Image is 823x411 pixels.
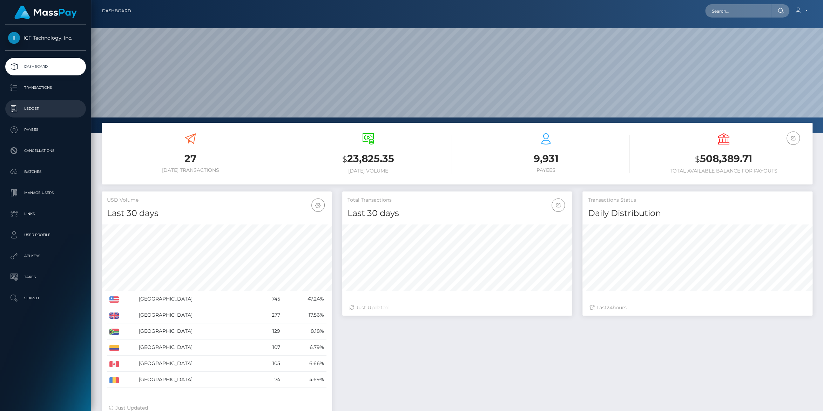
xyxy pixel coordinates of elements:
td: 745 [256,291,283,307]
td: 6.79% [283,339,326,356]
p: Transactions [8,82,83,93]
a: Manage Users [5,184,86,202]
img: GB.png [109,312,119,319]
img: CO.png [109,345,119,351]
a: API Keys [5,247,86,265]
a: Payees [5,121,86,139]
td: 129 [256,323,283,339]
p: Payees [8,124,83,135]
a: Ledger [5,100,86,117]
td: [GEOGRAPHIC_DATA] [136,291,256,307]
h3: 9,931 [463,152,630,166]
span: 24 [606,304,612,311]
td: 17.56% [283,307,326,323]
h4: Last 30 days [107,207,326,220]
h5: Transactions Status [588,197,807,204]
a: User Profile [5,226,86,244]
td: 105 [256,356,283,372]
td: 6.66% [283,356,326,372]
h5: Total Transactions [348,197,567,204]
p: Cancellations [8,146,83,156]
img: US.png [109,296,119,303]
td: [GEOGRAPHIC_DATA] [136,339,256,356]
h6: [DATE] Volume [285,168,452,174]
p: Search [8,293,83,303]
a: Batches [5,163,86,181]
p: Ledger [8,103,83,114]
img: ZA.png [109,329,119,335]
td: 74 [256,372,283,388]
p: API Keys [8,251,83,261]
p: Batches [8,167,83,177]
img: RO.png [109,377,119,383]
td: [GEOGRAPHIC_DATA] [136,307,256,323]
a: Dashboard [102,4,131,18]
p: Taxes [8,272,83,282]
h3: 27 [107,152,274,166]
a: Search [5,289,86,307]
small: $ [342,154,347,164]
img: MassPay Logo [14,6,77,19]
td: 47.24% [283,291,326,307]
small: $ [695,154,700,164]
a: Dashboard [5,58,86,75]
a: Taxes [5,268,86,286]
td: 4.69% [283,372,326,388]
h6: [DATE] Transactions [107,167,274,173]
h3: 23,825.35 [285,152,452,166]
td: 8.18% [283,323,326,339]
td: [GEOGRAPHIC_DATA] [136,372,256,388]
td: [GEOGRAPHIC_DATA] [136,323,256,339]
h6: Payees [463,167,630,173]
p: User Profile [8,230,83,240]
input: Search... [705,4,771,18]
p: Manage Users [8,188,83,198]
span: ICF Technology, Inc. [5,35,86,41]
img: ICF Technology, Inc. [8,32,20,44]
h3: 508,389.71 [640,152,807,166]
div: Last hours [589,304,805,311]
h5: USD Volume [107,197,326,204]
img: CA.png [109,361,119,367]
td: 277 [256,307,283,323]
td: [GEOGRAPHIC_DATA] [136,356,256,372]
div: Just Updated [349,304,565,311]
a: Cancellations [5,142,86,160]
p: Links [8,209,83,219]
td: 107 [256,339,283,356]
a: Transactions [5,79,86,96]
p: Dashboard [8,61,83,72]
h4: Last 30 days [348,207,567,220]
h4: Daily Distribution [588,207,807,220]
h6: Total Available Balance for Payouts [640,168,807,174]
a: Links [5,205,86,223]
